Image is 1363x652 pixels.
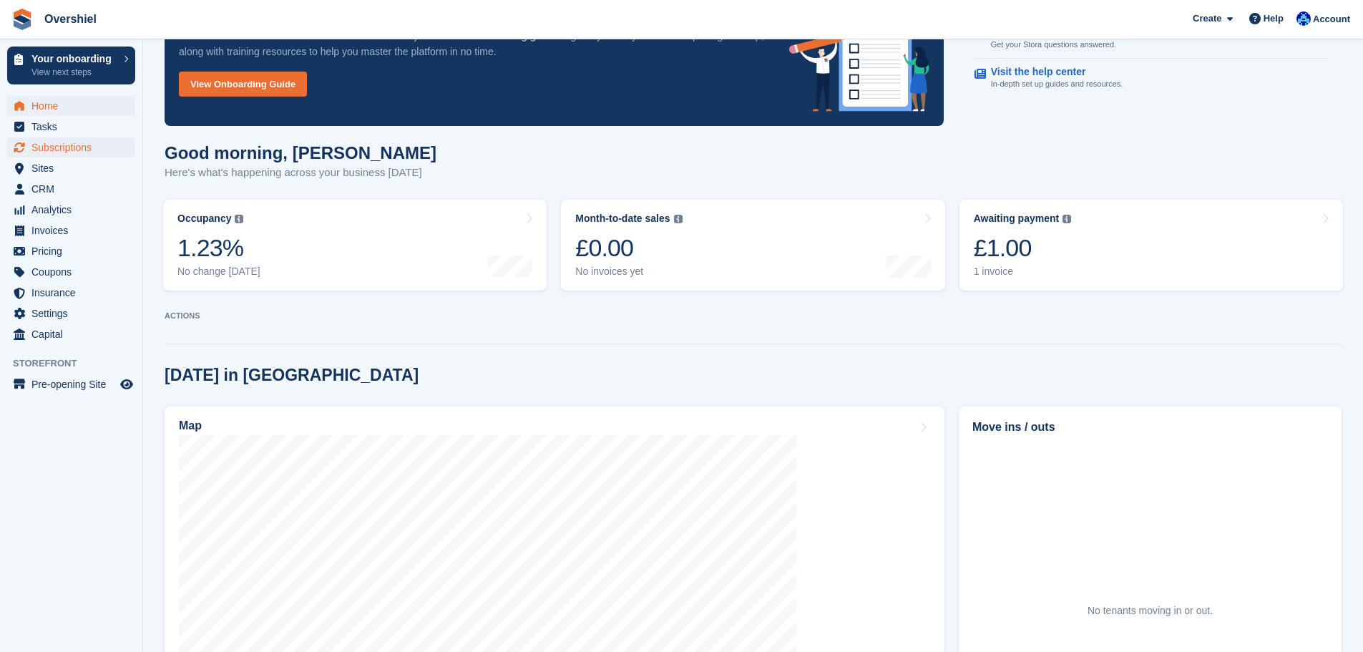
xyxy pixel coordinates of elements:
a: menu [7,324,135,344]
a: menu [7,374,135,394]
div: No tenants moving in or out. [1088,603,1213,618]
h2: [DATE] in [GEOGRAPHIC_DATA] [165,366,419,385]
span: Invoices [31,220,117,240]
p: Get your Stora questions answered. [991,39,1116,51]
a: menu [7,117,135,137]
p: View next steps [31,66,117,79]
div: 1 invoice [974,266,1072,278]
p: In-depth set up guides and resources. [991,78,1123,90]
span: CRM [31,179,117,199]
a: Month-to-date sales £0.00 No invoices yet [561,200,944,291]
div: Awaiting payment [974,213,1060,225]
a: menu [7,283,135,303]
span: Pricing [31,241,117,261]
span: Create [1193,11,1221,26]
span: Settings [31,303,117,323]
a: menu [7,179,135,199]
img: onboarding-info-6c161a55d2c0e0a8cae90662b2fe09162a5109e8cc188191df67fb4f79e88e88.svg [789,4,929,112]
div: Month-to-date sales [575,213,670,225]
a: Overshiel [39,7,102,31]
p: Welcome to Stora! Press the button below to access your . It gives you easy to follow steps to ge... [179,28,766,59]
img: icon-info-grey-7440780725fd019a000dd9b08b2336e03edf1995a4989e88bcd33f0948082b44.svg [1062,215,1071,223]
img: Michael Dick [1296,11,1311,26]
img: stora-icon-8386f47178a22dfd0bd8f6a31ec36ba5ce8667c1dd55bd0f319d3a0aa187defe.svg [11,9,33,30]
div: 1.23% [177,233,260,263]
a: Visit the help center In-depth set up guides and resources. [974,59,1328,97]
a: menu [7,200,135,220]
img: icon-info-grey-7440780725fd019a000dd9b08b2336e03edf1995a4989e88bcd33f0948082b44.svg [674,215,683,223]
span: Subscriptions [31,137,117,157]
h2: Map [179,419,202,432]
a: menu [7,96,135,116]
div: £0.00 [575,233,682,263]
a: menu [7,303,135,323]
img: icon-info-grey-7440780725fd019a000dd9b08b2336e03edf1995a4989e88bcd33f0948082b44.svg [235,215,243,223]
div: Occupancy [177,213,231,225]
span: Pre-opening Site [31,374,117,394]
span: Home [31,96,117,116]
div: No change [DATE] [177,266,260,278]
p: Here's what's happening across your business [DATE] [165,165,436,181]
p: Visit the help center [991,66,1112,78]
span: Storefront [13,356,142,371]
a: Chat to support Get your Stora questions answered. [974,19,1328,59]
p: ACTIONS [165,311,1342,321]
a: View Onboarding Guide [179,72,307,97]
h2: Move ins / outs [972,419,1328,436]
a: menu [7,241,135,261]
a: Occupancy 1.23% No change [DATE] [163,200,547,291]
a: Awaiting payment £1.00 1 invoice [959,200,1343,291]
a: menu [7,158,135,178]
a: menu [7,137,135,157]
h1: Good morning, [PERSON_NAME] [165,143,436,162]
a: Your onboarding View next steps [7,47,135,84]
a: menu [7,262,135,282]
span: Account [1313,12,1350,26]
span: Coupons [31,262,117,282]
span: Sites [31,158,117,178]
span: Tasks [31,117,117,137]
a: menu [7,220,135,240]
span: Analytics [31,200,117,220]
span: Capital [31,324,117,344]
p: Your onboarding [31,54,117,64]
a: Preview store [118,376,135,393]
span: Help [1264,11,1284,26]
div: No invoices yet [575,266,682,278]
span: Insurance [31,283,117,303]
div: £1.00 [974,233,1072,263]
